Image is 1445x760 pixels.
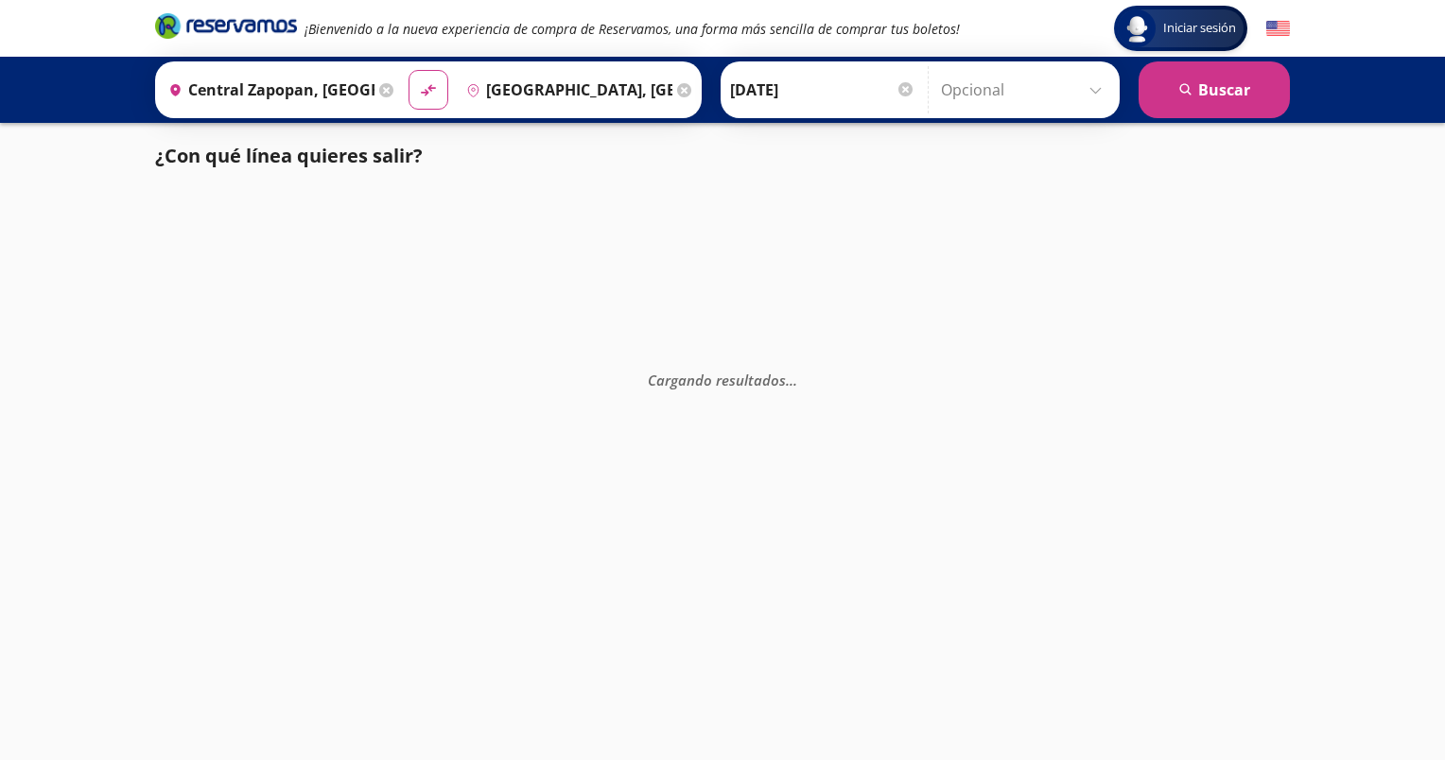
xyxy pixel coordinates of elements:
input: Buscar Origen [161,66,374,113]
span: . [786,371,790,389]
button: English [1266,17,1290,41]
em: Cargando resultados [648,371,797,389]
p: ¿Con qué línea quieres salir? [155,142,423,170]
span: . [793,371,797,389]
i: Brand Logo [155,11,297,40]
input: Buscar Destino [459,66,672,113]
span: Iniciar sesión [1156,19,1244,38]
input: Opcional [941,66,1110,113]
a: Brand Logo [155,11,297,45]
em: ¡Bienvenido a la nueva experiencia de compra de Reservamos, una forma más sencilla de comprar tus... [305,20,960,38]
input: Elegir Fecha [730,66,915,113]
span: . [790,371,793,389]
button: Buscar [1139,61,1290,118]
